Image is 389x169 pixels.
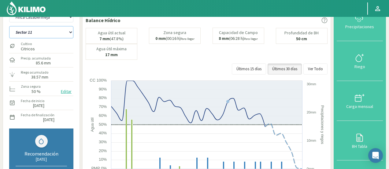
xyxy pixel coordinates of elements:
[21,98,44,104] label: Fecha de inicio
[90,117,94,132] text: Agua útil
[43,118,54,122] label: [DATE]
[307,139,316,142] text: 10mm
[320,105,324,144] text: Precipitaciones y riegos
[339,64,381,69] div: Riego
[284,31,319,35] p: Profundidad de BH
[6,1,46,16] img: Kilimo
[21,84,41,89] label: Zona segura
[99,104,107,109] text: 70%
[99,122,107,127] text: 50%
[90,78,107,83] text: CC 100%
[368,148,383,163] div: Open Intercom Messenger
[219,36,258,41] p: (06:28 h)
[99,113,107,118] text: 60%
[99,36,110,41] b: 7 mm
[105,52,118,57] b: 17 mm
[21,56,51,61] label: Precip. acumulada
[99,140,107,144] text: 30%
[163,30,186,35] p: Zona segura
[98,31,125,35] p: Agua útil actual
[21,112,54,118] label: Fecha de finalización
[96,47,127,51] p: Agua útil máxima
[31,90,41,94] label: 50 %
[99,87,107,91] text: 90%
[219,30,258,35] p: Capacidad de Campo
[219,36,229,41] b: 8 mm
[303,63,328,75] button: Ver Todo
[337,41,383,81] button: Riego
[21,41,35,47] label: Cultivo
[181,37,194,41] small: Para llegar
[337,1,383,41] button: Precipitaciones
[21,47,35,51] label: Citricos
[86,17,120,24] p: Balance Hídrico
[16,151,67,157] div: Recomendación
[21,70,48,75] label: Riego acumulado
[307,110,316,114] text: 20mm
[244,37,258,41] small: Para llegar
[99,148,107,153] text: 20%
[59,88,73,95] button: Editar
[99,95,107,100] text: 80%
[36,61,51,65] label: 85.6 mm
[155,36,194,41] p: (00:16 h)
[16,157,67,162] div: [DATE]
[307,82,316,86] text: 30mm
[339,104,381,109] div: Carga mensual
[99,157,107,162] text: 10%
[339,25,381,29] div: Precipitaciones
[337,121,383,161] button: BH Tabla
[31,75,48,79] label: 38.57 mm
[337,81,383,121] button: Carga mensual
[33,104,44,108] label: [DATE]
[99,131,107,135] text: 40%
[339,144,381,148] div: BH Tabla
[268,63,302,75] button: Últimos 30 días
[155,36,166,41] b: 0 mm
[99,36,124,41] p: (47.8%)
[296,36,307,41] b: 50 cm
[232,63,266,75] button: Últimos 15 días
